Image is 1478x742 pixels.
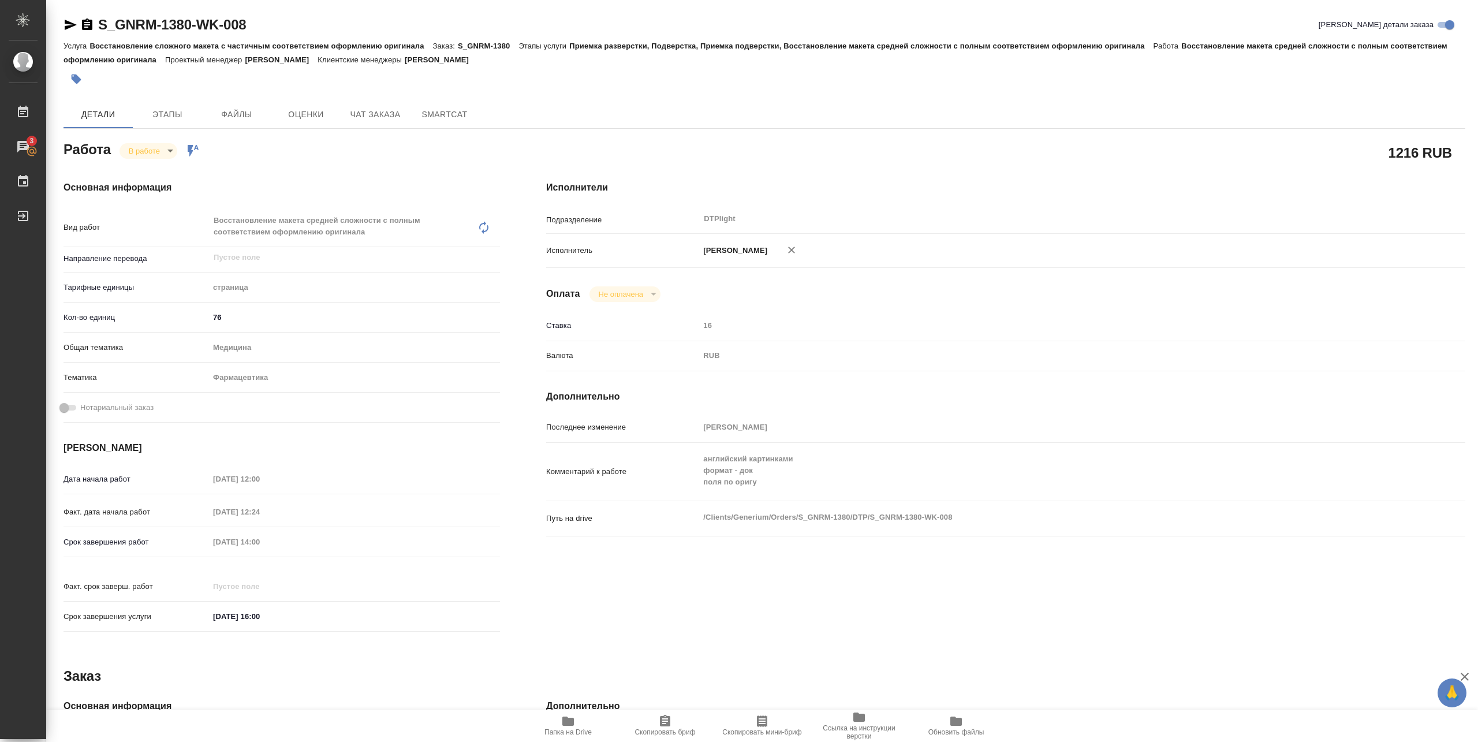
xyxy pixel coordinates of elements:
[209,608,310,625] input: ✎ Введи что-нибудь
[209,338,500,357] div: Медицина
[617,710,714,742] button: Скопировать бриф
[64,581,209,592] p: Факт. срок заверш. работ
[70,107,126,122] span: Детали
[98,17,246,32] a: S_GNRM-1380-WK-008
[165,55,245,64] p: Проектный менеджер
[699,419,1389,435] input: Пустое поле
[546,390,1465,404] h4: Дополнительно
[908,710,1005,742] button: Обновить файлы
[209,471,310,487] input: Пустое поле
[209,534,310,550] input: Пустое поле
[546,699,1465,713] h4: Дополнительно
[64,667,101,685] h2: Заказ
[64,506,209,518] p: Факт. дата начала работ
[1389,143,1452,162] h2: 1216 RUB
[245,55,318,64] p: [PERSON_NAME]
[818,724,901,740] span: Ссылка на инструкции верстки
[1438,678,1466,707] button: 🙏
[209,278,500,297] div: страница
[209,309,500,326] input: ✎ Введи что-нибудь
[89,42,432,50] p: Восстановление сложного макета с частичным соответствием оформлению оригинала
[209,368,500,387] div: Фармацевтика
[546,214,699,226] p: Подразделение
[635,728,695,736] span: Скопировать бриф
[722,728,801,736] span: Скопировать мини-бриф
[433,42,458,50] p: Заказ:
[699,245,767,256] p: [PERSON_NAME]
[80,402,154,413] span: Нотариальный заказ
[64,312,209,323] p: Кол-во единиц
[589,286,660,302] div: В работе
[125,146,163,156] button: В работе
[64,282,209,293] p: Тарифные единицы
[546,287,580,301] h4: Оплата
[518,42,569,50] p: Этапы услуги
[23,135,40,147] span: 3
[544,728,592,736] span: Папка на Drive
[120,143,177,159] div: В работе
[348,107,403,122] span: Чат заказа
[64,611,209,622] p: Срок завершения услуги
[278,107,334,122] span: Оценки
[546,350,699,361] p: Валюта
[779,237,804,263] button: Удалить исполнителя
[209,578,310,595] input: Пустое поле
[1319,19,1434,31] span: [PERSON_NAME] детали заказа
[64,372,209,383] p: Тематика
[64,441,500,455] h4: [PERSON_NAME]
[64,699,500,713] h4: Основная информация
[64,342,209,353] p: Общая тематика
[64,18,77,32] button: Скопировать ссылку для ЯМессенджера
[569,42,1153,50] p: Приемка разверстки, Подверстка, Приемка подверстки, Восстановление макета средней сложности с пол...
[928,728,984,736] span: Обновить файлы
[546,181,1465,195] h4: Исполнители
[64,138,111,159] h2: Работа
[595,289,647,299] button: Не оплачена
[458,42,518,50] p: S_GNRM-1380
[699,317,1389,334] input: Пустое поле
[64,66,89,92] button: Добавить тэг
[3,132,43,161] a: 3
[699,508,1389,527] textarea: /Clients/Generium/Orders/S_GNRM-1380/DTP/S_GNRM-1380-WK-008
[546,513,699,524] p: Путь на drive
[546,466,699,478] p: Комментарий к работе
[64,253,209,264] p: Направление перевода
[520,710,617,742] button: Папка на Drive
[546,422,699,433] p: Последнее изменение
[417,107,472,122] span: SmartCat
[714,710,811,742] button: Скопировать мини-бриф
[212,251,473,264] input: Пустое поле
[699,346,1389,366] div: RUB
[64,473,209,485] p: Дата начала работ
[209,504,310,520] input: Пустое поле
[64,536,209,548] p: Срок завершения работ
[546,320,699,331] p: Ставка
[64,181,500,195] h4: Основная информация
[64,222,209,233] p: Вид работ
[1154,42,1182,50] p: Работа
[546,245,699,256] p: Исполнитель
[140,107,195,122] span: Этапы
[209,107,264,122] span: Файлы
[699,449,1389,492] textarea: английский картинками формат - док поля по оригу
[80,18,94,32] button: Скопировать ссылку
[1442,681,1462,705] span: 🙏
[318,55,405,64] p: Клиентские менеджеры
[811,710,908,742] button: Ссылка на инструкции верстки
[405,55,477,64] p: [PERSON_NAME]
[64,42,89,50] p: Услуга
